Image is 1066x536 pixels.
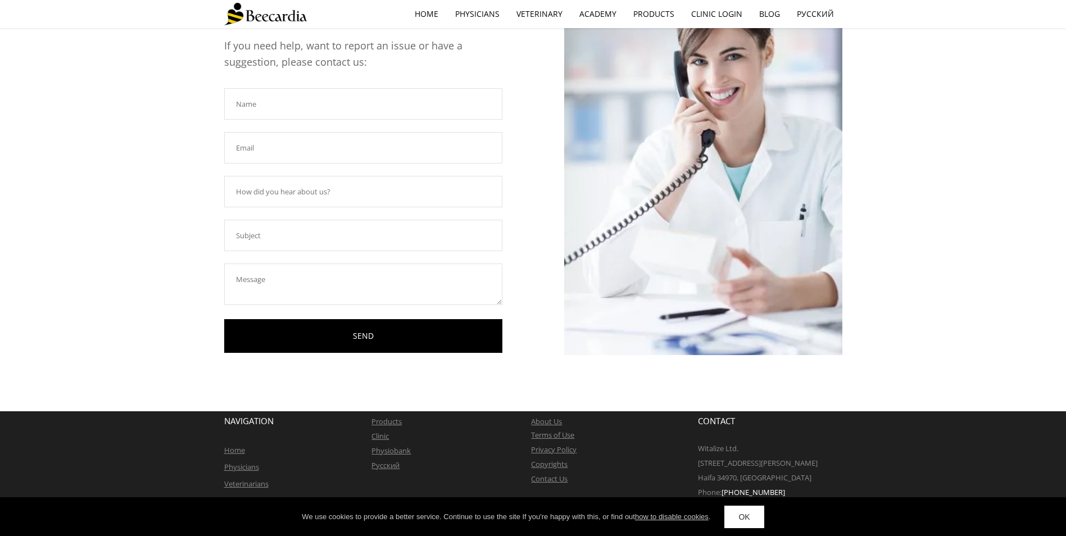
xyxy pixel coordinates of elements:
a: P [371,416,376,426]
a: home [406,1,447,27]
a: Physicians [447,1,508,27]
span: Haifa 34970, [GEOGRAPHIC_DATA] [698,473,811,483]
a: Veterinary [508,1,571,27]
a: Academy [571,1,625,27]
a: Copyrights [531,459,568,469]
input: Name [224,88,502,120]
a: Products [625,1,683,27]
a: Terms of Use [531,430,574,440]
a: Clinic [371,431,389,441]
a: Clinic Login [683,1,751,27]
a: roducts [376,416,402,426]
a: Physiobank [371,446,411,456]
a: Privacy Policy [531,444,577,455]
a: Veterinarians [224,479,269,489]
a: Русский [788,1,842,27]
span: If you need help, want to report an issue or have a suggestion, please contact us: [224,39,462,69]
input: Email [224,132,502,163]
span: NAVIGATION [224,415,274,426]
span: Witalize Ltd. [698,443,738,453]
a: Русский [371,460,400,470]
span: Phone: [698,487,722,497]
a: how to disable cookies [635,512,709,521]
input: Subject [224,220,502,251]
a: OK [724,506,764,528]
input: How did you hear about us? [224,176,502,207]
span: [STREET_ADDRESS][PERSON_NAME] [698,458,818,468]
a: SEND [224,319,502,353]
a: Blog [751,1,788,27]
span: CONTACT [698,415,735,426]
a: Physicians [224,462,259,472]
img: Beecardia [224,3,307,25]
a: Contact Us [531,474,568,484]
a: About Us [531,416,562,426]
a: Academy [224,496,255,506]
span: [PHONE_NUMBER] [722,487,785,497]
div: We use cookies to provide a better service. Continue to use the site If you're happy with this, o... [302,511,710,523]
a: Home [224,445,245,455]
